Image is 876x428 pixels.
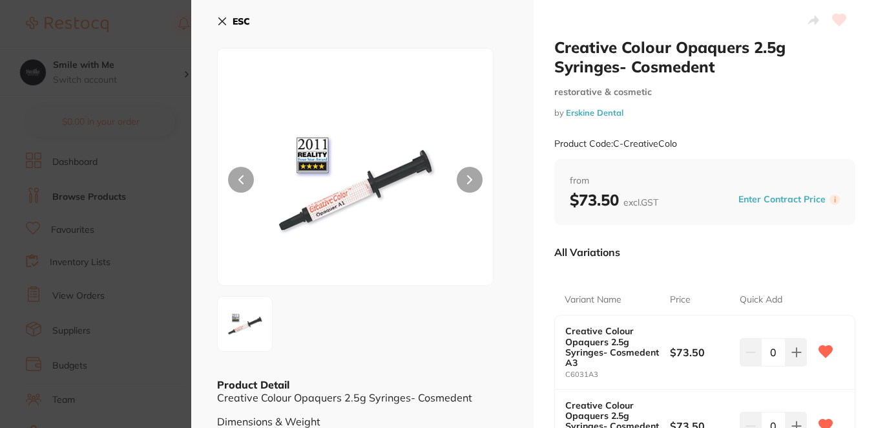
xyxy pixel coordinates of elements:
p: Variant Name [565,294,621,306]
b: ESC [233,16,250,27]
span: from [570,175,840,187]
img: Zw [273,81,437,285]
small: C6031A3 [565,370,670,379]
b: Product Detail [217,378,289,391]
a: Erskine Dental [566,107,623,118]
small: restorative & cosmetic [554,87,855,98]
img: Zw [222,301,268,347]
label: i [829,195,840,205]
small: Product Code: C-CreativeColo [554,138,677,149]
p: All Variations [554,246,620,259]
b: $73.50 [670,345,733,359]
button: ESC [217,10,250,32]
p: Price [670,294,691,306]
b: $73.50 [570,190,658,209]
button: Enter Contract Price [735,193,829,206]
p: Quick Add [740,294,782,306]
small: by [554,108,855,118]
span: excl. GST [623,197,658,208]
h2: Creative Colour Opaquers 2.5g Syringes- Cosmedent [554,37,855,76]
b: Creative Colour Opaquers 2.5g Syringes- Cosmedent A3 [565,326,660,367]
